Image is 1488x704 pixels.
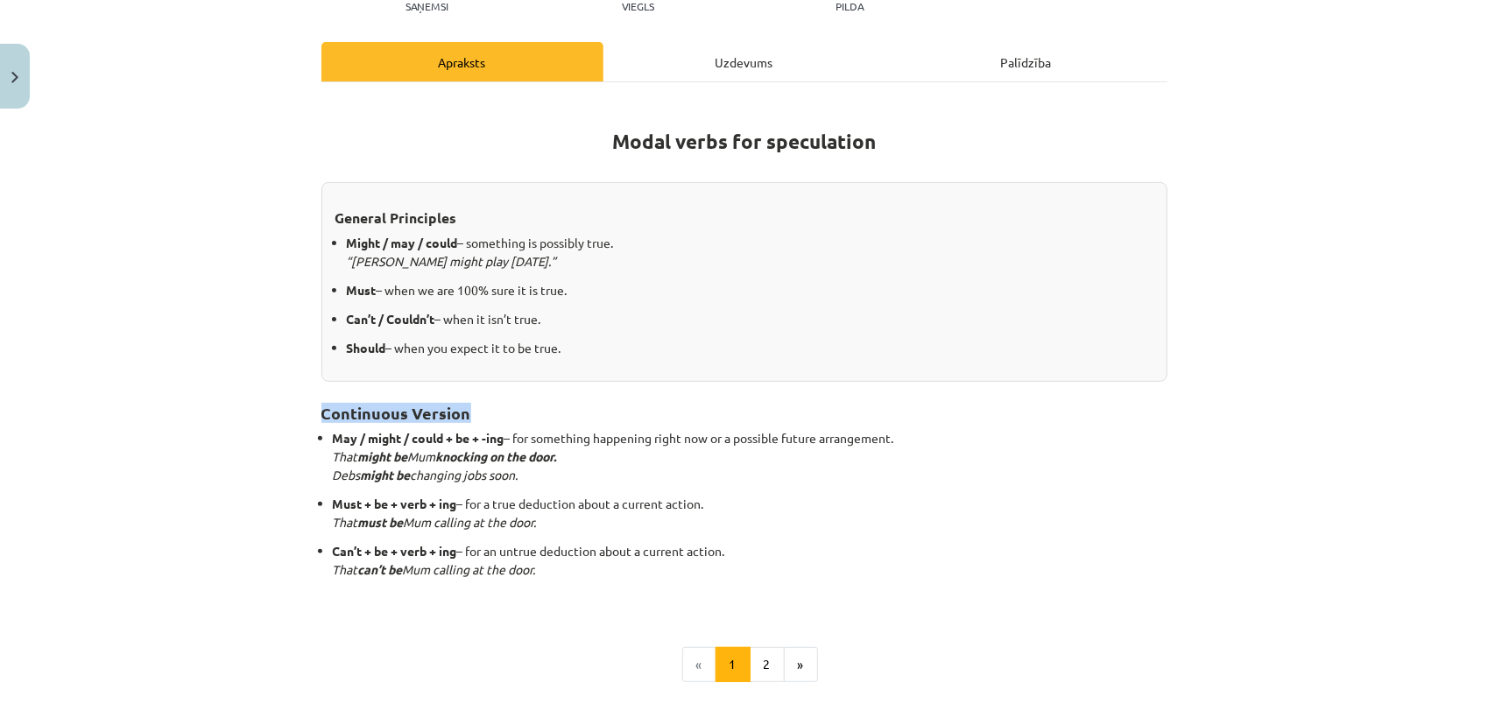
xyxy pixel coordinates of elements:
p: – when we are 100% sure it is true. [347,281,1153,299]
em: That Mum [333,448,557,464]
button: » [784,647,818,682]
div: Uzdevums [603,42,885,81]
strong: must be [358,514,404,530]
strong: Should [347,340,386,356]
strong: Can’t + be + verb + ing [333,543,457,559]
p: – when it isn’t true. [347,310,1153,328]
img: icon-close-lesson-0947bae3869378f0d4975bcd49f059093ad1ed9edebbc8119c70593378902aed.svg [11,72,18,83]
em: That Mum calling at the door. [333,561,536,577]
strong: can’t be [358,561,403,577]
strong: May / might / could + be + -ing [333,430,504,446]
p: – for an untrue deduction about a current action. [333,542,1167,579]
em: “[PERSON_NAME] might play [DATE].” [347,253,557,269]
strong: Might / may / could [347,235,458,250]
button: 2 [750,647,785,682]
em: That Mum calling at the door. [333,514,537,530]
p: – for something happening right now or a possible future arrangement. [333,429,1167,484]
div: Apraksts [321,42,603,81]
strong: Modal verbs for speculation [612,129,876,154]
strong: Can’t / Couldn’t [347,311,435,327]
strong: Continuous Version [321,403,471,423]
nav: Page navigation example [321,647,1167,682]
strong: knocking on the door. [436,448,557,464]
strong: might be [358,448,408,464]
p: – for a true deduction about a current action. [333,495,1167,532]
strong: Must [347,282,377,298]
strong: Must + be + verb + ing [333,496,457,511]
p: – something is possibly true. [347,234,1153,271]
strong: might be [361,467,411,482]
p: – when you expect it to be true. [347,339,1153,357]
div: Palīdzība [885,42,1167,81]
em: Debs changing jobs soon. [333,467,518,482]
button: 1 [716,647,751,682]
strong: General Principles [335,208,457,227]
